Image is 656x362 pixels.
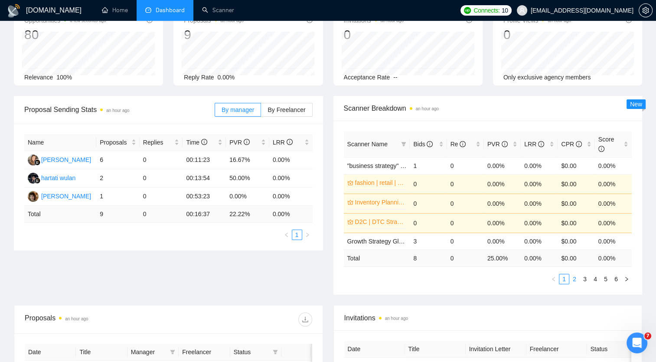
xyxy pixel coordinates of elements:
span: info-circle [576,141,582,147]
span: LRR [273,139,293,146]
td: 00:53:23 [183,188,226,206]
span: Dashboard [156,7,185,14]
td: 0 [447,233,484,250]
span: crown [347,199,353,205]
span: Growth Strategy Global [347,238,411,245]
span: 10 [502,6,508,15]
a: 4 [591,274,600,284]
th: Date [25,344,76,361]
span: left [551,276,556,282]
td: 00:16:37 [183,206,226,223]
td: 0.00% [521,174,558,194]
span: "business strategy" | product Global [347,162,443,169]
th: Status [587,341,648,358]
td: 0.00% [484,233,521,250]
th: Manager [127,344,179,361]
time: an hour ago [416,106,439,111]
a: Inventory Planning Global [355,197,405,207]
button: left [281,230,292,240]
span: info-circle [538,141,544,147]
span: Connects: [473,6,499,15]
td: 0 [140,206,183,223]
div: Proposals [25,313,168,326]
a: hhartati wulan [28,174,75,181]
td: 2 [96,169,140,188]
td: 0.00% [484,157,521,174]
td: 0.00 % [269,206,313,223]
th: Proposals [96,134,140,151]
td: 0 [410,174,447,194]
span: Status [234,347,269,357]
span: Scanner Breakdown [344,103,632,114]
span: By Freelancer [268,106,305,113]
td: 0 [410,213,447,233]
td: 00:11:23 [183,151,226,169]
span: Bids [413,141,433,148]
a: CM[PERSON_NAME] [28,192,91,199]
div: hartati wulan [41,173,75,183]
th: Name [24,134,96,151]
td: 0.00% [484,194,521,213]
li: 6 [611,274,621,284]
span: Manager [131,347,166,357]
div: [PERSON_NAME] [41,191,91,201]
div: 0 [344,26,404,43]
td: 0 [140,169,183,188]
a: 6 [611,274,621,284]
img: logo [7,4,21,18]
td: 8 [410,250,447,267]
span: By manager [222,106,254,113]
span: filter [271,346,280,359]
td: 0.00% [595,157,632,174]
iframe: Intercom live chat [627,332,647,353]
td: 0.00% [484,174,521,194]
a: D2C | DTC Strategy Global [355,217,405,227]
span: Proposals [100,138,130,147]
td: 0.00% [595,213,632,233]
li: 5 [601,274,611,284]
span: dashboard [145,7,151,13]
td: 0.00% [595,174,632,194]
div: 0 [503,26,571,43]
td: 22.22 % [226,206,269,223]
td: 0 [447,157,484,174]
td: 1 [96,188,140,206]
button: right [621,274,632,284]
td: 0.00% [521,157,558,174]
img: h [28,173,39,184]
td: 50.00% [226,169,269,188]
img: gigradar-bm.png [34,178,40,184]
time: an hour ago [106,108,129,113]
a: 1 [292,230,302,240]
img: upwork-logo.png [464,7,471,14]
span: PVR [229,139,250,146]
time: an hour ago [385,316,408,321]
span: Score [598,136,614,152]
div: 9 [184,26,244,43]
li: Previous Page [281,230,292,240]
td: 0.00% [269,169,313,188]
li: Next Page [302,230,313,240]
td: $0.00 [558,213,594,233]
span: PVR [487,141,508,148]
time: an hour ago [221,18,244,23]
a: 2 [570,274,579,284]
li: 1 [292,230,302,240]
li: Next Page [621,274,632,284]
img: CM [28,191,39,202]
img: gigradar-bm.png [34,159,40,165]
td: 3 [410,233,447,250]
time: an hour ago [548,18,571,23]
span: info-circle [598,146,604,152]
a: homeHome [102,7,128,14]
td: 0.00% [521,233,558,250]
td: Total [344,250,410,267]
span: left [284,232,289,237]
td: 0 [447,213,484,233]
td: 0.00% [269,151,313,169]
span: Reply Rate [184,74,214,81]
th: Freelancer [179,344,230,361]
span: 0.00% [218,74,235,81]
span: crown [347,219,353,225]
